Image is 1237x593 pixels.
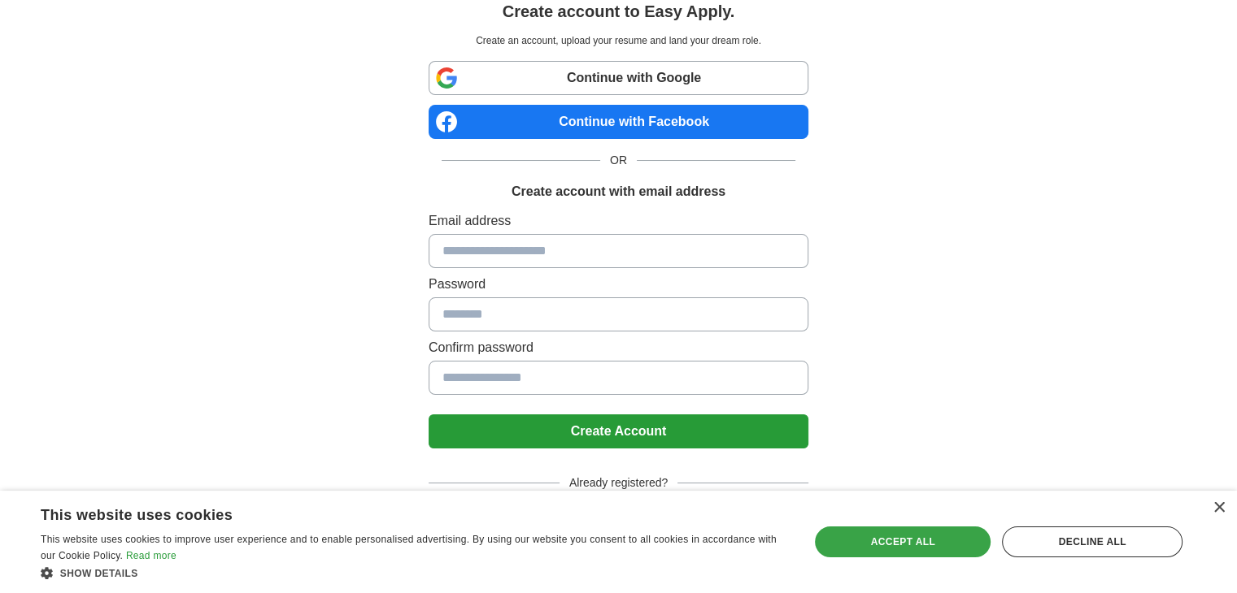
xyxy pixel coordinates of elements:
[60,568,138,579] span: Show details
[41,534,777,561] span: This website uses cookies to improve user experience and to enable personalised advertising. By u...
[429,61,808,95] a: Continue with Google
[429,105,808,139] a: Continue with Facebook
[815,526,991,557] div: Accept all
[1002,526,1183,557] div: Decline all
[432,33,805,48] p: Create an account, upload your resume and land your dream role.
[512,182,725,201] h1: Create account with email address
[1213,502,1225,514] div: Close
[429,211,808,231] label: Email address
[429,338,808,357] label: Confirm password
[600,152,637,169] span: OR
[41,565,786,581] div: Show details
[429,275,808,294] label: Password
[560,474,677,491] span: Already registered?
[429,414,808,448] button: Create Account
[126,550,176,561] a: Read more, opens a new window
[41,500,746,525] div: This website uses cookies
